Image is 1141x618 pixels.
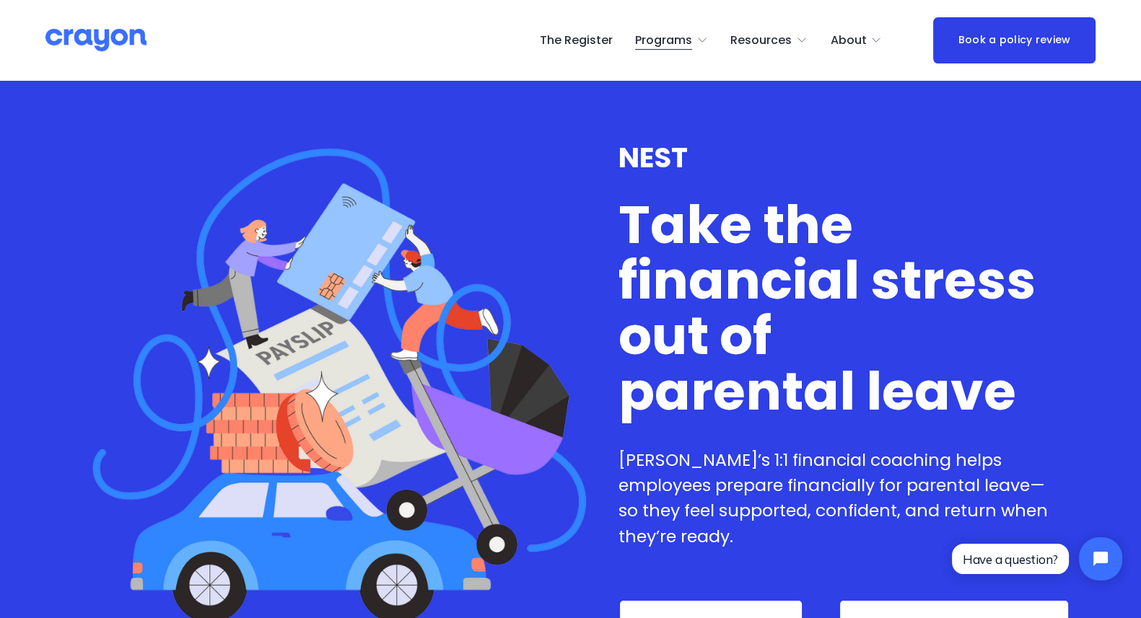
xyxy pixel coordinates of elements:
span: About [831,30,867,51]
a: The Register [540,29,613,52]
a: folder dropdown [730,29,808,52]
span: Resources [730,30,792,51]
a: folder dropdown [635,29,708,52]
h3: NEST [618,142,1052,174]
a: Book a policy review [933,17,1096,63]
p: [PERSON_NAME]’s 1:1 financial coaching helps employees prepare financially for parental leave—so ... [618,447,1052,549]
a: folder dropdown [831,29,883,52]
span: Programs [635,30,692,51]
iframe: Tidio Chat [940,525,1135,593]
img: Crayon [45,27,147,53]
h1: Take the financial stress out of parental leave [618,197,1052,419]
